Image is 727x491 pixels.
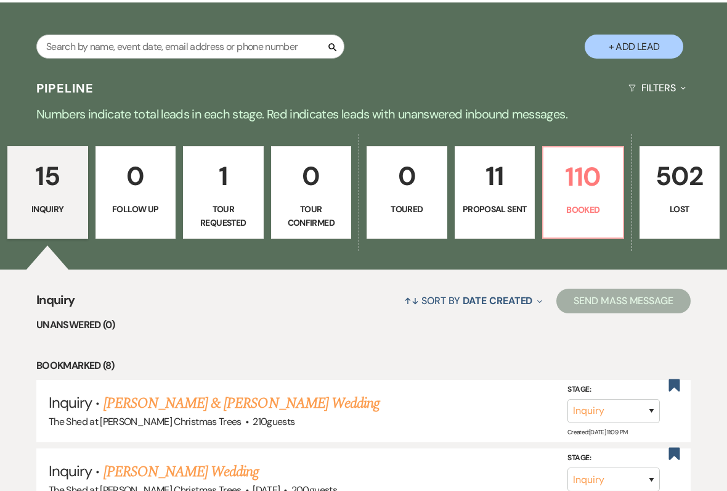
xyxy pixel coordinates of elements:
[191,202,256,230] p: Tour Requested
[36,317,691,333] li: Unanswered (0)
[7,146,88,239] a: 15Inquiry
[36,358,691,374] li: Bookmarked (8)
[279,202,344,230] p: Tour Confirmed
[585,35,683,59] button: + Add Lead
[463,294,532,307] span: Date Created
[542,146,624,239] a: 110Booked
[623,72,691,104] button: Filters
[404,294,419,307] span: ↑↓
[36,291,75,317] span: Inquiry
[95,146,176,239] a: 0Follow Up
[567,383,660,397] label: Stage:
[375,202,439,216] p: Toured
[36,80,94,97] h3: Pipeline
[49,393,92,412] span: Inquiry
[15,202,80,216] p: Inquiry
[49,415,242,428] span: The Shed at [PERSON_NAME] Christmas Trees
[648,202,712,216] p: Lost
[648,155,712,197] p: 502
[279,155,344,197] p: 0
[375,155,439,197] p: 0
[551,203,615,217] p: Booked
[104,155,168,197] p: 0
[567,428,627,436] span: Created: [DATE] 11:09 PM
[551,156,615,197] p: 110
[463,202,527,216] p: Proposal Sent
[367,146,447,239] a: 0Toured
[640,146,720,239] a: 502Lost
[556,289,691,313] button: Send Mass Message
[463,155,527,197] p: 11
[567,452,660,465] label: Stage:
[191,155,256,197] p: 1
[455,146,535,239] a: 11Proposal Sent
[104,202,168,216] p: Follow Up
[104,392,380,415] a: [PERSON_NAME] & [PERSON_NAME] Wedding
[49,461,92,481] span: Inquiry
[104,461,259,483] a: [PERSON_NAME] Wedding
[183,146,264,239] a: 1Tour Requested
[36,35,344,59] input: Search by name, event date, email address or phone number
[399,284,547,317] button: Sort By Date Created
[15,155,80,197] p: 15
[253,415,294,428] span: 210 guests
[271,146,352,239] a: 0Tour Confirmed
